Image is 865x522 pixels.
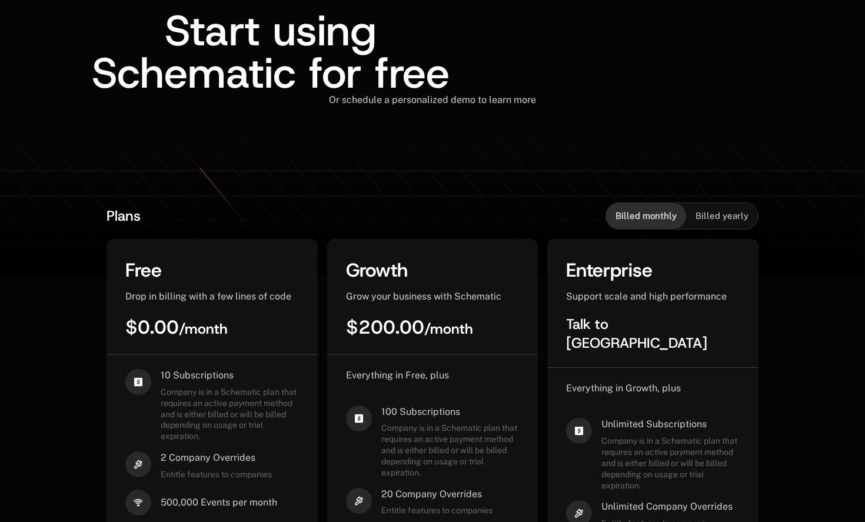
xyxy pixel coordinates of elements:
[125,291,291,302] span: Drop in billing with a few lines of code
[346,405,372,431] i: cashapp
[346,315,473,340] span: $200.00
[381,423,520,478] span: Company is in a Schematic plan that requires an active payment method and is either billed or wil...
[381,488,493,501] span: 20 Company Overrides
[566,383,681,394] span: Everything in Growth, plus
[161,469,272,480] span: Entitle features to companies
[161,496,277,509] span: 500,000 Events per month
[329,94,536,105] span: Or schedule a personalized demo to learn more
[107,207,141,225] span: Plans
[179,320,228,338] sub: / month
[161,451,272,464] span: 2 Company Overrides
[346,370,449,381] span: Everything in Free, plus
[346,258,408,282] span: Growth
[161,387,299,442] span: Company is in a Schematic plan that requires an active payment method and is either billed or wil...
[566,258,653,282] span: Enterprise
[601,435,740,491] span: Company is in a Schematic plan that requires an active payment method and is either billed or wil...
[92,2,450,101] span: Start using Schematic for free
[601,500,733,513] span: Unlimited Company Overrides
[125,490,151,516] i: signal
[161,369,299,382] span: 10 Subscriptions
[125,451,151,477] i: hammer
[125,258,162,282] span: Free
[566,291,727,302] span: Support scale and high performance
[566,315,707,353] span: Talk to [GEOGRAPHIC_DATA]
[566,418,592,444] i: cashapp
[696,210,748,222] span: Billed yearly
[381,405,520,418] span: 100 Subscriptions
[424,320,473,338] sub: / month
[381,505,493,516] span: Entitle features to companies
[346,291,501,302] span: Grow your business with Schematic
[125,369,151,395] i: cashapp
[125,315,228,340] span: $0.00
[346,488,372,514] i: hammer
[601,418,740,431] span: Unlimited Subscriptions
[616,210,677,222] span: Billed monthly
